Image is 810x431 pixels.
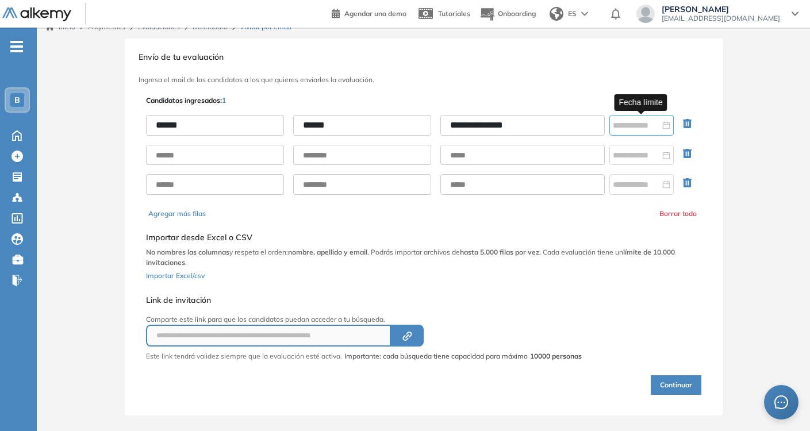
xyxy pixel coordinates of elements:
span: 1 [222,96,226,105]
button: Importar Excel/csv [146,268,205,282]
p: Este link tendrá validez siempre que la evaluación esté activa. [146,351,342,361]
span: B [14,95,20,105]
p: Candidatos ingresados: [146,95,226,106]
b: No nombres las columnas [146,248,229,256]
span: Tutoriales [438,9,470,18]
button: Borrar todo [659,209,697,219]
h5: Importar desde Excel o CSV [146,233,701,243]
div: Fecha límite [615,94,667,111]
span: Importar Excel/csv [146,271,205,280]
span: Onboarding [498,9,536,18]
span: [EMAIL_ADDRESS][DOMAIN_NAME] [662,14,780,23]
span: [PERSON_NAME] [662,5,780,14]
i: - [10,45,23,48]
p: y respeta el orden: . Podrás importar archivos de . Cada evaluación tiene un . [146,247,701,268]
a: Agendar una demo [332,6,406,20]
h3: Envío de tu evaluación [139,52,709,62]
span: message [774,395,788,409]
button: Agregar más filas [148,209,206,219]
button: Continuar [651,375,701,395]
p: Comparte este link para que los candidatos puedan acceder a tu búsqueda. [146,314,582,325]
img: arrow [581,11,588,16]
strong: 10000 personas [530,352,582,360]
b: hasta 5.000 filas por vez [460,248,539,256]
b: límite de 10.000 invitaciones [146,248,675,267]
span: ES [568,9,577,19]
h5: Link de invitación [146,295,582,305]
span: Importante: cada búsqueda tiene capacidad para máximo [344,351,582,361]
span: Agendar una demo [344,9,406,18]
img: world [550,7,563,21]
h3: Ingresa el mail de los candidatos a los que quieres enviarles la evaluación. [139,76,709,84]
b: nombre, apellido y email [288,248,367,256]
button: Onboarding [479,2,536,26]
img: Logo [2,7,71,22]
